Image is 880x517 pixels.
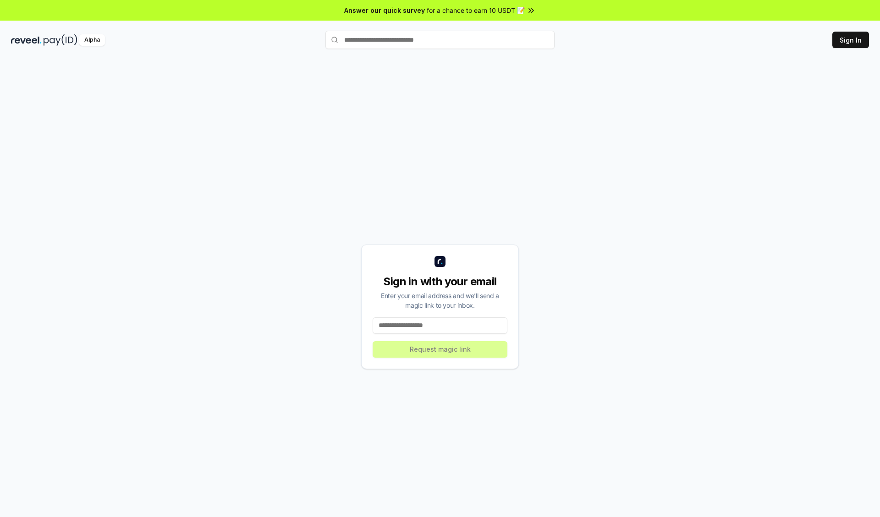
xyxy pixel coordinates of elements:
img: pay_id [44,34,77,46]
button: Sign In [832,32,869,48]
div: Alpha [79,34,105,46]
img: logo_small [434,256,445,267]
div: Enter your email address and we’ll send a magic link to your inbox. [373,291,507,310]
div: Sign in with your email [373,274,507,289]
span: Answer our quick survey [344,5,425,15]
span: for a chance to earn 10 USDT 📝 [427,5,525,15]
img: reveel_dark [11,34,42,46]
